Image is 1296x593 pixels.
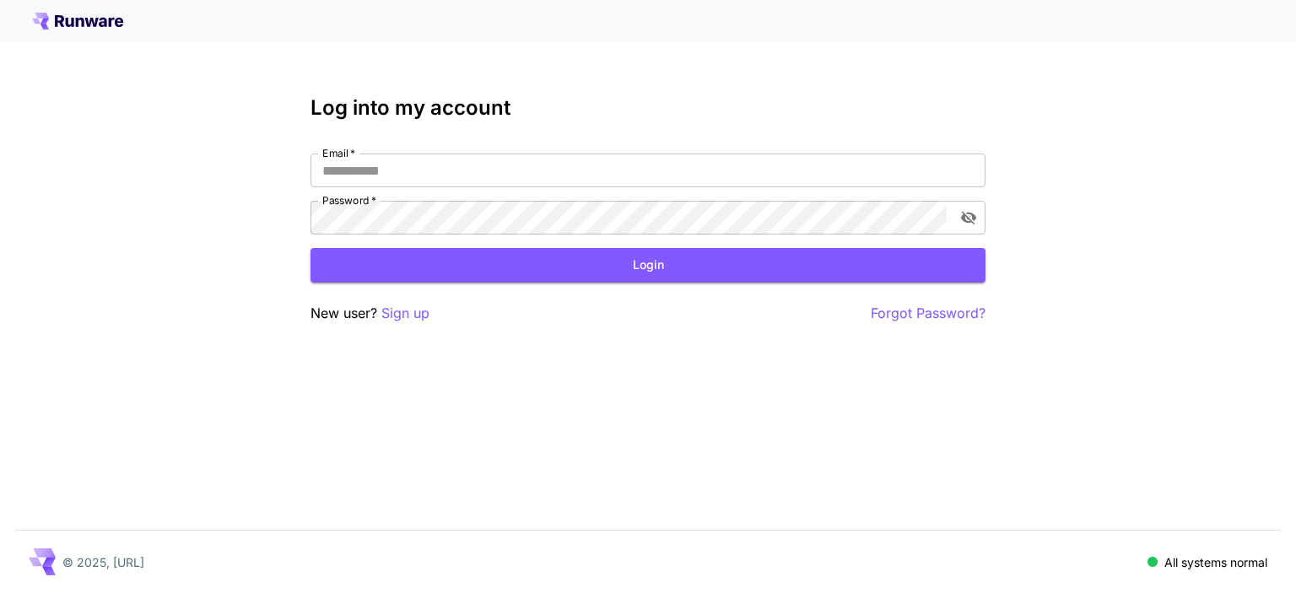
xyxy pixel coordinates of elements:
[381,303,429,324] button: Sign up
[953,202,984,233] button: toggle password visibility
[322,193,376,208] label: Password
[1164,553,1267,571] p: All systems normal
[310,96,985,120] h3: Log into my account
[310,303,429,324] p: New user?
[310,248,985,283] button: Login
[62,553,144,571] p: © 2025, [URL]
[871,303,985,324] button: Forgot Password?
[322,146,355,160] label: Email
